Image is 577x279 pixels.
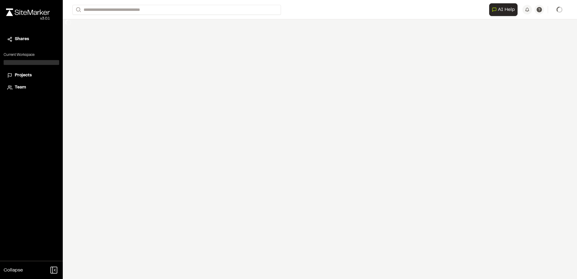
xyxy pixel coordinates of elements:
[72,5,83,15] button: Search
[489,3,520,16] div: Open AI Assistant
[6,8,50,16] img: rebrand.png
[6,16,50,21] div: Oh geez...please don't...
[7,84,56,91] a: Team
[498,6,515,13] span: AI Help
[7,36,56,43] a: Shares
[15,72,32,79] span: Projects
[15,84,26,91] span: Team
[7,72,56,79] a: Projects
[4,267,23,274] span: Collapse
[4,52,59,58] p: Current Workspace
[15,36,29,43] span: Shares
[489,3,518,16] button: Open AI Assistant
